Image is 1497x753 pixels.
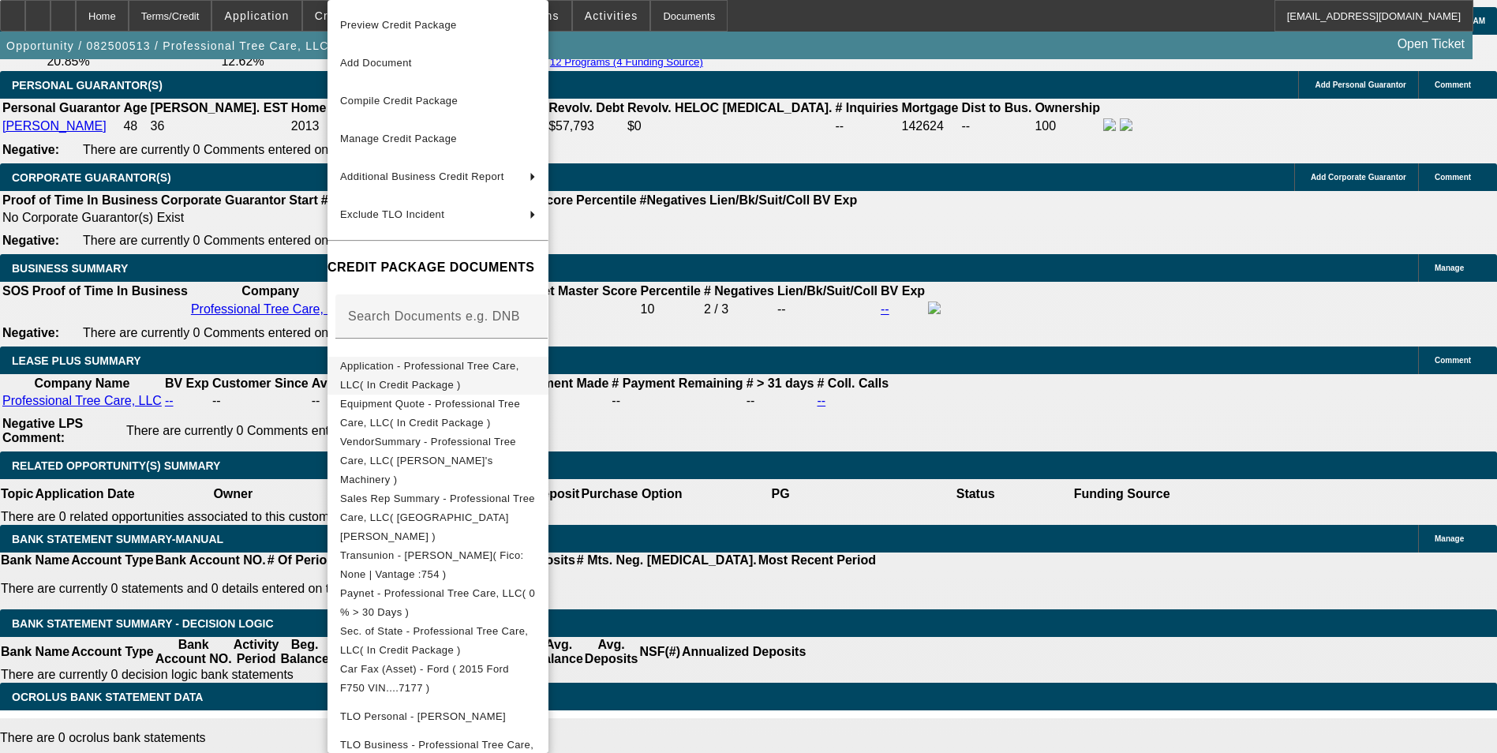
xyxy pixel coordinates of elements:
[327,584,548,622] button: Paynet - Professional Tree Care, LLC( 0 % > 30 Days )
[348,309,520,323] mat-label: Search Documents e.g. DNB
[327,357,548,395] button: Application - Professional Tree Care, LLC( In Credit Package )
[327,489,548,546] button: Sales Rep Summary - Professional Tree Care, LLC( Mansfield, Jeff )
[340,663,509,694] span: Car Fax (Asset) - Ford ( 2015 Ford F750 VIN....7177 )
[327,698,548,736] button: TLO Personal - Adams, Gordon
[340,398,520,429] span: Equipment Quote - Professional Tree Care, LLC( In Credit Package )
[340,170,504,182] span: Additional Business Credit Report
[327,546,548,584] button: Transunion - Adams, Gordon( Fico: None | Vantage :754 )
[340,95,458,107] span: Compile Credit Package
[340,436,516,485] span: VendorSummary - Professional Tree Care, LLC( [PERSON_NAME]'s Machinery )
[340,19,457,31] span: Preview Credit Package
[327,433,548,489] button: VendorSummary - Professional Tree Care, LLC( Schmidy's Machinery )
[340,133,457,144] span: Manage Credit Package
[340,625,528,656] span: Sec. of State - Professional Tree Care, LLC( In Credit Package )
[340,208,444,220] span: Exclude TLO Incident
[340,710,506,722] span: TLO Personal - [PERSON_NAME]
[340,57,412,69] span: Add Document
[327,258,548,277] h4: CREDIT PACKAGE DOCUMENTS
[327,395,548,433] button: Equipment Quote - Professional Tree Care, LLC( In Credit Package )
[327,622,548,660] button: Sec. of State - Professional Tree Care, LLC( In Credit Package )
[340,360,519,391] span: Application - Professional Tree Care, LLC( In Credit Package )
[340,549,524,580] span: Transunion - [PERSON_NAME]( Fico: None | Vantage :754 )
[327,660,548,698] button: Car Fax (Asset) - Ford ( 2015 Ford F750 VIN....7177 )
[340,493,535,542] span: Sales Rep Summary - Professional Tree Care, LLC( [GEOGRAPHIC_DATA][PERSON_NAME] )
[340,587,535,618] span: Paynet - Professional Tree Care, LLC( 0 % > 30 Days )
